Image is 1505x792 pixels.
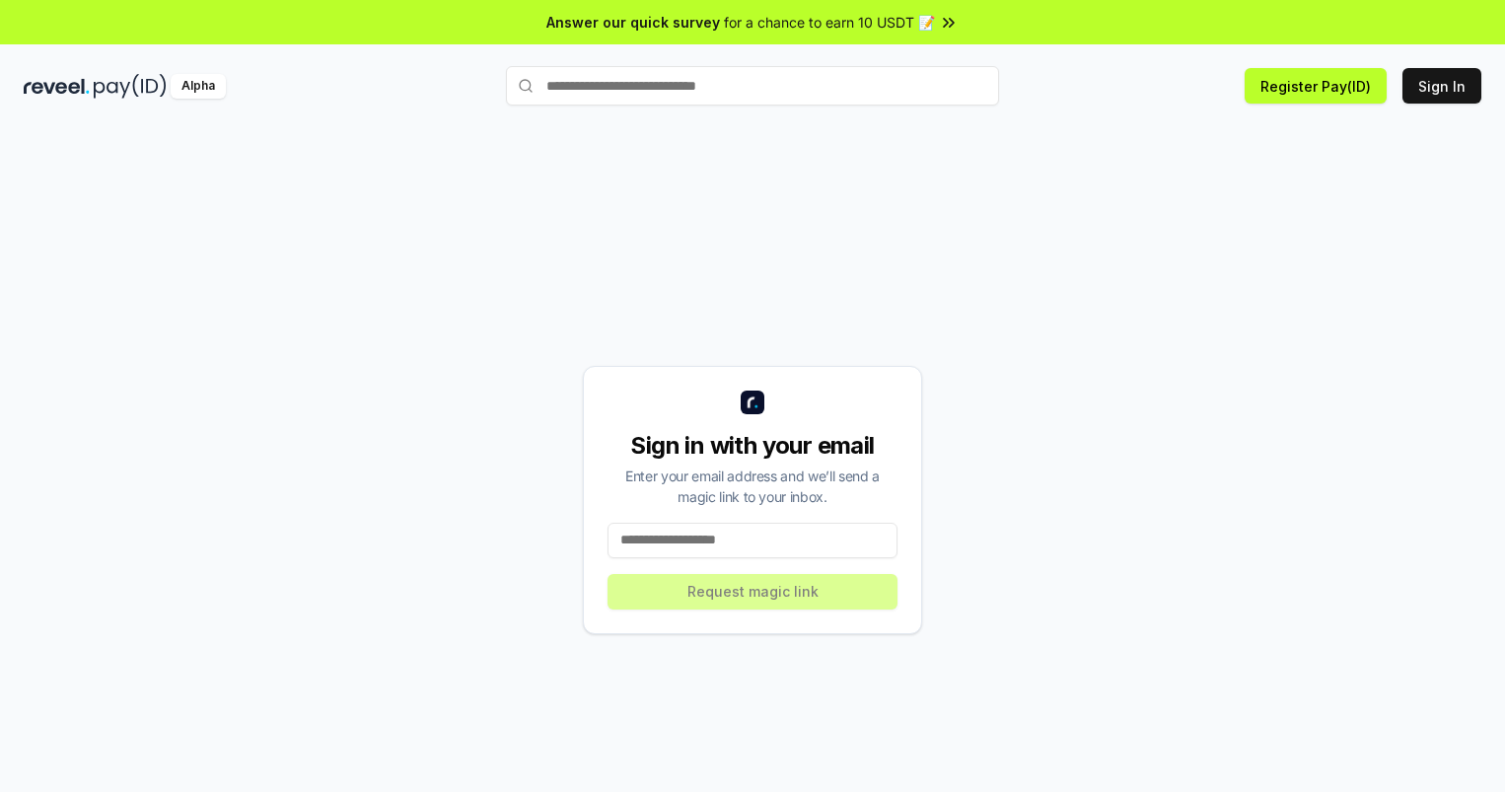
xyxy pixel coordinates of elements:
div: Sign in with your email [608,430,897,462]
span: Answer our quick survey [546,12,720,33]
img: logo_small [741,391,764,414]
span: for a chance to earn 10 USDT 📝 [724,12,935,33]
div: Alpha [171,74,226,99]
img: reveel_dark [24,74,90,99]
div: Enter your email address and we’ll send a magic link to your inbox. [608,466,897,507]
button: Sign In [1402,68,1481,104]
button: Register Pay(ID) [1245,68,1387,104]
img: pay_id [94,74,167,99]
